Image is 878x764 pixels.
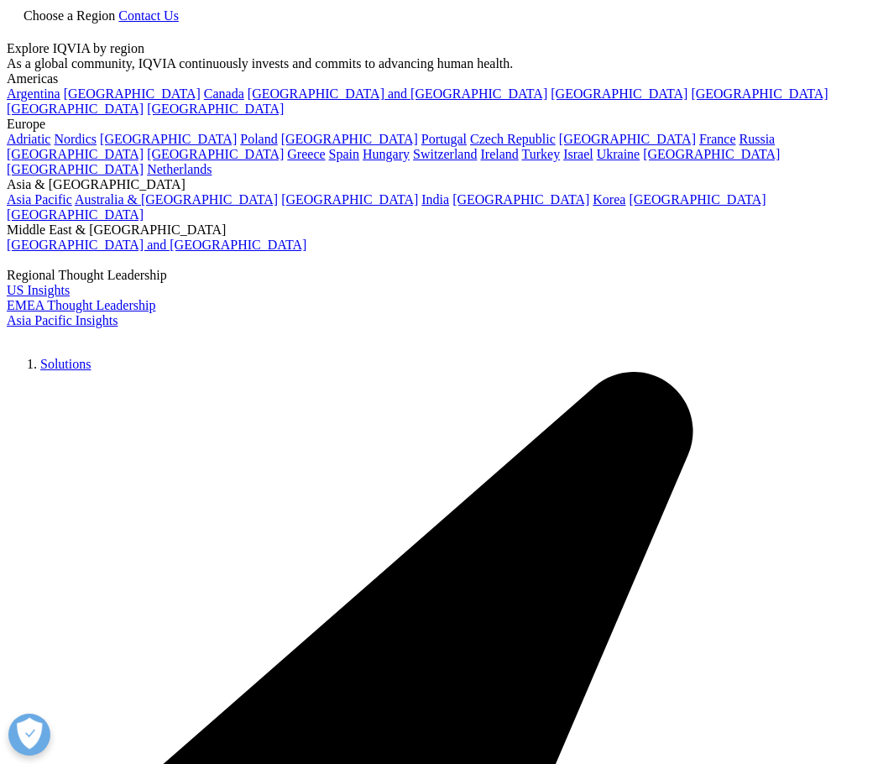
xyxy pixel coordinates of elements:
a: [GEOGRAPHIC_DATA] [147,147,284,161]
a: [GEOGRAPHIC_DATA] [7,147,144,161]
a: Netherlands [147,162,212,176]
div: As a global community, IQVIA continuously invests and commits to advancing human health. [7,56,871,71]
div: Europe [7,117,871,132]
a: [GEOGRAPHIC_DATA] and [GEOGRAPHIC_DATA] [7,238,306,252]
a: [GEOGRAPHIC_DATA] [559,132,696,146]
a: [GEOGRAPHIC_DATA] [629,192,766,207]
a: [GEOGRAPHIC_DATA] [64,86,201,101]
a: [GEOGRAPHIC_DATA] [643,147,780,161]
div: Middle East & [GEOGRAPHIC_DATA] [7,222,871,238]
a: Turkey [522,147,561,161]
a: [GEOGRAPHIC_DATA] [691,86,828,101]
a: Poland [240,132,277,146]
a: Argentina [7,86,60,101]
div: Americas [7,71,871,86]
a: [GEOGRAPHIC_DATA] [452,192,589,207]
a: India [421,192,449,207]
a: Asia Pacific [7,192,72,207]
a: Israel [563,147,593,161]
a: US Insights [7,283,70,297]
a: EMEA Thought Leadership [7,298,155,312]
div: Explore IQVIA by region [7,41,871,56]
a: [GEOGRAPHIC_DATA] [281,192,418,207]
a: Adriatic [7,132,50,146]
a: Spain [329,147,359,161]
span: Choose a Region [24,8,115,23]
div: Regional Thought Leadership [7,268,871,283]
a: Ukraine [597,147,640,161]
a: Russia [740,132,776,146]
div: Asia & [GEOGRAPHIC_DATA] [7,177,871,192]
a: [GEOGRAPHIC_DATA] and [GEOGRAPHIC_DATA] [248,86,547,101]
a: Hungary [363,147,410,161]
a: [GEOGRAPHIC_DATA] [7,102,144,116]
a: Portugal [421,132,467,146]
button: Abrir preferencias [8,714,50,756]
a: Nordics [54,132,97,146]
a: Switzerland [413,147,477,161]
a: [GEOGRAPHIC_DATA] [147,102,284,116]
a: Asia Pacific Insights [7,313,118,327]
a: Ireland [480,147,518,161]
a: [GEOGRAPHIC_DATA] [551,86,687,101]
a: [GEOGRAPHIC_DATA] [7,207,144,222]
a: Australia & [GEOGRAPHIC_DATA] [75,192,278,207]
a: Korea [593,192,625,207]
a: France [699,132,736,146]
a: Greece [287,147,325,161]
a: Canada [204,86,244,101]
a: [GEOGRAPHIC_DATA] [7,162,144,176]
a: [GEOGRAPHIC_DATA] [100,132,237,146]
a: Solutions [40,357,91,371]
a: Czech Republic [470,132,556,146]
a: [GEOGRAPHIC_DATA] [281,132,418,146]
a: Contact Us [118,8,179,23]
